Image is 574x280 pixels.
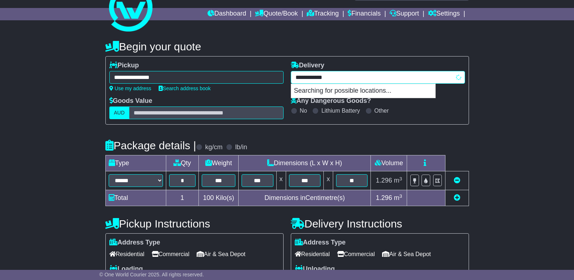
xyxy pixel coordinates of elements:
a: Tracking [307,8,339,20]
h4: Delivery Instructions [291,218,469,230]
label: Unloading [295,265,335,273]
span: 1.296 [376,194,392,201]
a: Remove this item [454,177,460,184]
h4: Begin your quote [105,41,469,53]
td: Type [105,155,166,171]
h4: Pickup Instructions [105,218,284,230]
label: Other [374,107,389,114]
a: Dashboard [208,8,246,20]
a: Quote/Book [255,8,298,20]
label: Delivery [291,62,324,70]
td: Kilo(s) [199,190,239,206]
td: 1 [166,190,199,206]
label: Address Type [109,239,160,247]
label: AUD [109,106,130,119]
a: Use my address [109,85,151,91]
p: Searching for possible locations... [291,84,435,98]
label: Goods Value [109,97,152,105]
span: Commercial [152,248,189,260]
a: Add new item [454,194,460,201]
td: Volume [371,155,407,171]
td: Dimensions in Centimetre(s) [239,190,371,206]
td: x [323,171,333,190]
a: Search address book [159,85,211,91]
span: Air & Sea Depot [382,248,431,260]
label: Pickup [109,62,139,70]
label: Loading [109,265,143,273]
a: Settings [428,8,460,20]
td: x [276,171,286,190]
span: Residential [295,248,330,260]
a: Financials [348,8,381,20]
label: Any Dangerous Goods? [291,97,371,105]
h4: Package details | [105,139,196,151]
label: lb/in [235,143,247,151]
label: No [300,107,307,114]
span: 1.296 [376,177,392,184]
td: Dimensions (L x W x H) [239,155,371,171]
span: © One World Courier 2025. All rights reserved. [99,272,204,277]
span: Residential [109,248,144,260]
span: m [394,194,402,201]
sup: 3 [399,176,402,181]
label: Lithium Battery [321,107,360,114]
td: Total [105,190,166,206]
span: Commercial [337,248,375,260]
label: kg/cm [205,143,222,151]
sup: 3 [399,193,402,199]
td: Qty [166,155,199,171]
a: Support [390,8,419,20]
span: 100 [203,194,214,201]
span: Air & Sea Depot [197,248,246,260]
td: Weight [199,155,239,171]
span: m [394,177,402,184]
label: Address Type [295,239,346,247]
